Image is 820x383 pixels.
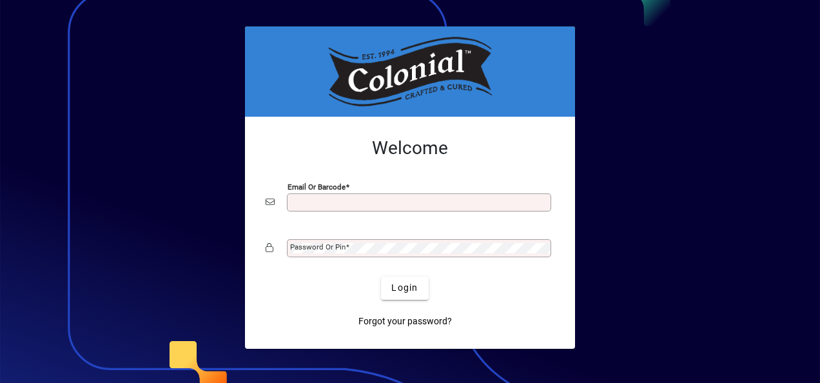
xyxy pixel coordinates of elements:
[381,277,428,300] button: Login
[290,242,346,251] mat-label: Password or Pin
[353,310,457,333] a: Forgot your password?
[288,182,346,191] mat-label: Email or Barcode
[391,281,418,295] span: Login
[358,315,452,328] span: Forgot your password?
[266,137,554,159] h2: Welcome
